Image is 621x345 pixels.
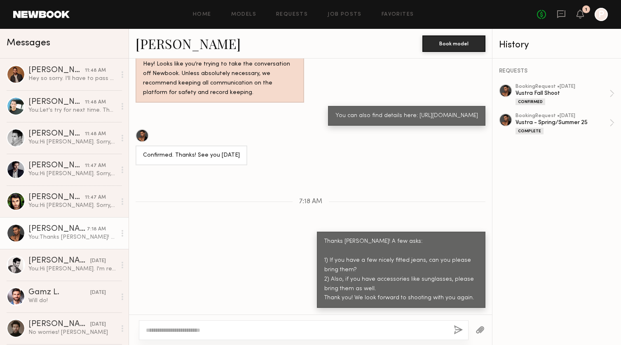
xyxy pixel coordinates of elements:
[28,130,85,138] div: [PERSON_NAME]
[28,170,116,178] div: You: Hi [PERSON_NAME]. Sorry, let's try for next time. Thanks.
[382,12,414,17] a: Favorites
[28,193,85,202] div: [PERSON_NAME]
[335,111,478,121] div: You can also find details here: [URL][DOMAIN_NAME]
[516,113,609,119] div: booking Request • [DATE]
[87,225,106,233] div: 7:18 AM
[516,84,609,89] div: booking Request • [DATE]
[595,8,608,21] a: P
[28,320,90,329] div: [PERSON_NAME]
[28,98,85,106] div: [PERSON_NAME]
[7,38,50,48] span: Messages
[328,12,362,17] a: Job Posts
[499,40,614,50] div: History
[143,60,297,98] div: Hey! Looks like you’re trying to take the conversation off Newbook. Unless absolutely necessary, ...
[28,233,116,241] div: You: Thanks [PERSON_NAME]! A few asks: 1) If you have a few nicely fitted jeans, can you please b...
[85,99,106,106] div: 11:48 AM
[422,35,485,52] button: Book model
[499,68,614,74] div: REQUESTS
[143,151,240,160] div: Confirmed. Thanks! See you [DATE]
[516,84,614,105] a: bookingRequest •[DATE]Vustra Fall ShootConfirmed
[28,289,90,297] div: Gamz L.
[28,225,87,233] div: [PERSON_NAME]
[28,75,116,82] div: Hey so sorry. I’ll have to pass on this one but maybe next time. Appreciate you reaching out
[516,128,544,134] div: Complete
[90,289,106,297] div: [DATE]
[28,106,116,114] div: You: Let's try for next time. Thanks.
[324,237,478,303] div: Thanks [PERSON_NAME]! A few asks: 1) If you have a few nicely fitted jeans, can you please bring ...
[231,12,256,17] a: Models
[85,194,106,202] div: 11:47 AM
[28,202,116,209] div: You: Hi [PERSON_NAME]. Sorry, let's try for next time. Thanks.
[193,12,211,17] a: Home
[516,113,614,134] a: bookingRequest •[DATE]Vustra - Spring/Summer 25Complete
[516,99,545,105] div: Confirmed
[28,297,116,305] div: Will do!
[299,198,322,205] span: 7:18 AM
[28,138,116,146] div: You: Hi [PERSON_NAME]. Sorry, let's try for next time. Thanks.
[90,321,106,329] div: [DATE]
[276,12,308,17] a: Requests
[28,329,116,336] div: No worries! [PERSON_NAME]
[516,119,609,127] div: Vustra - Spring/Summer 25
[85,162,106,170] div: 11:47 AM
[85,130,106,138] div: 11:48 AM
[422,40,485,47] a: Book model
[90,257,106,265] div: [DATE]
[136,35,241,52] a: [PERSON_NAME]
[585,7,587,12] div: 1
[28,162,85,170] div: [PERSON_NAME]
[28,66,85,75] div: [PERSON_NAME]
[85,67,106,75] div: 11:48 AM
[516,89,609,97] div: Vustra Fall Shoot
[28,265,116,273] div: You: Hi [PERSON_NAME]. I'm reaching out on behalf of Vustra ([DOMAIN_NAME]). Details are being fi...
[28,257,90,265] div: [PERSON_NAME]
